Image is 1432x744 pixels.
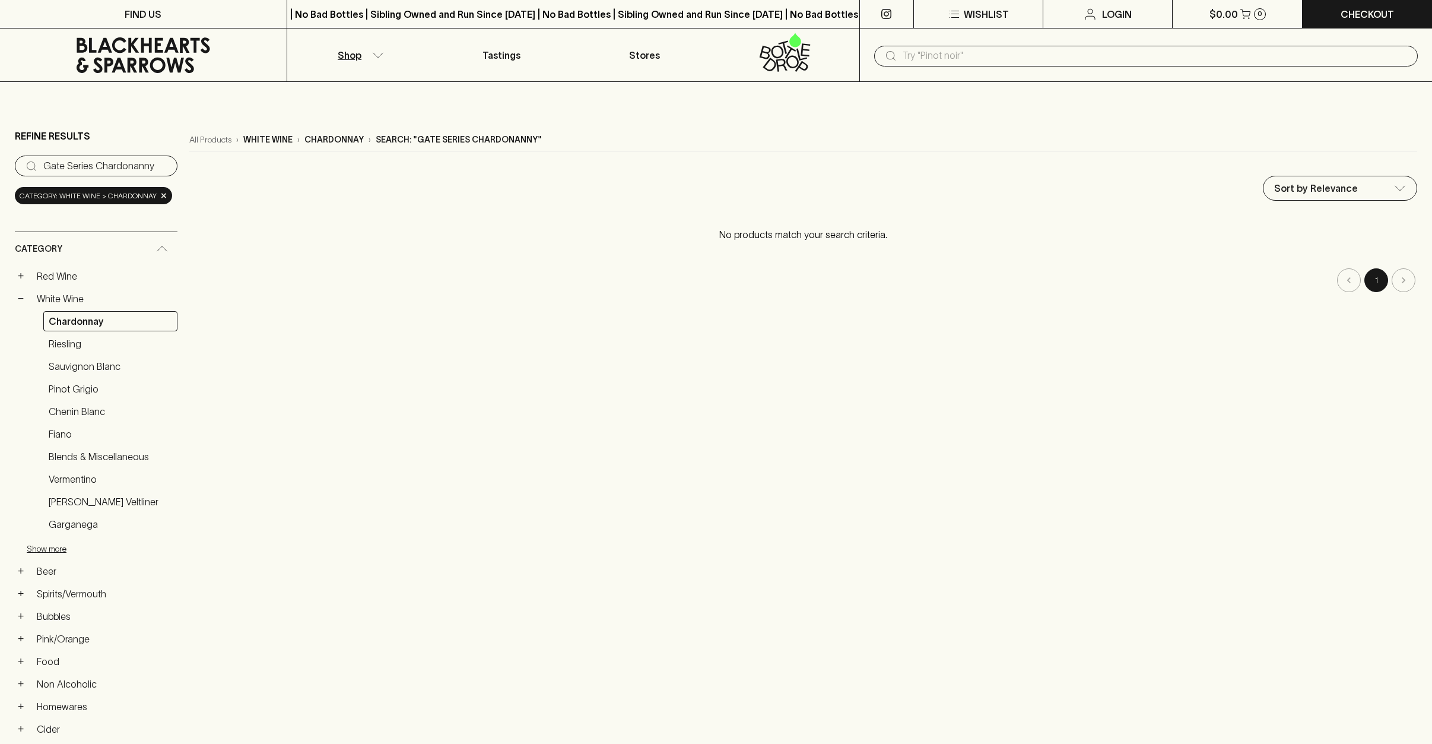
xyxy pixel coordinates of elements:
[15,610,27,622] button: +
[15,293,27,305] button: −
[573,29,716,81] a: Stores
[369,134,371,146] p: ›
[338,48,361,62] p: Shop
[15,633,27,645] button: +
[287,29,430,81] button: Shop
[189,216,1417,254] p: No products match your search criteria.
[1364,268,1388,292] button: page 1
[15,565,27,577] button: +
[15,701,27,713] button: +
[15,129,90,143] p: Refine Results
[15,723,27,735] button: +
[43,334,177,354] a: Riesling
[43,469,177,489] a: Vermentino
[31,651,177,672] a: Food
[629,48,660,62] p: Stores
[125,7,161,21] p: FIND US
[43,379,177,399] a: Pinot Grigio
[903,46,1408,65] input: Try "Pinot noir"
[189,134,231,146] a: All Products
[31,561,177,581] a: Beer
[189,268,1417,292] nav: pagination navigation
[43,492,177,512] a: [PERSON_NAME] Veltliner
[31,719,177,739] a: Cider
[243,134,293,146] p: white wine
[297,134,300,146] p: ›
[43,356,177,376] a: Sauvignon Blanc
[1102,7,1132,21] p: Login
[31,266,177,286] a: Red Wine
[482,48,520,62] p: Tastings
[15,232,177,266] div: Category
[31,674,177,694] a: Non Alcoholic
[15,588,27,600] button: +
[31,629,177,649] a: Pink/Orange
[20,190,157,202] span: Category: white wine > chardonnay
[15,656,27,667] button: +
[1263,176,1417,200] div: Sort by Relevance
[15,242,62,257] span: Category
[31,584,177,604] a: Spirits/Vermouth
[160,189,167,202] span: ×
[43,157,168,176] input: Try “Pinot noir”
[15,678,27,690] button: +
[236,134,239,146] p: ›
[1258,11,1262,17] p: 0
[43,424,177,444] a: Fiano
[304,134,364,146] p: chardonnay
[964,7,1009,21] p: Wishlist
[15,270,27,282] button: +
[43,311,177,331] a: Chardonnay
[43,401,177,422] a: Chenin Blanc
[27,537,182,561] button: Show more
[1341,7,1394,21] p: Checkout
[1274,181,1358,195] p: Sort by Relevance
[430,29,573,81] a: Tastings
[31,606,177,626] a: Bubbles
[43,514,177,534] a: Garganega
[43,447,177,467] a: Blends & Miscellaneous
[376,134,542,146] p: Search: "Gate Series Chardonanny"
[31,696,177,717] a: Homewares
[31,289,177,309] a: White Wine
[1209,7,1238,21] p: $0.00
